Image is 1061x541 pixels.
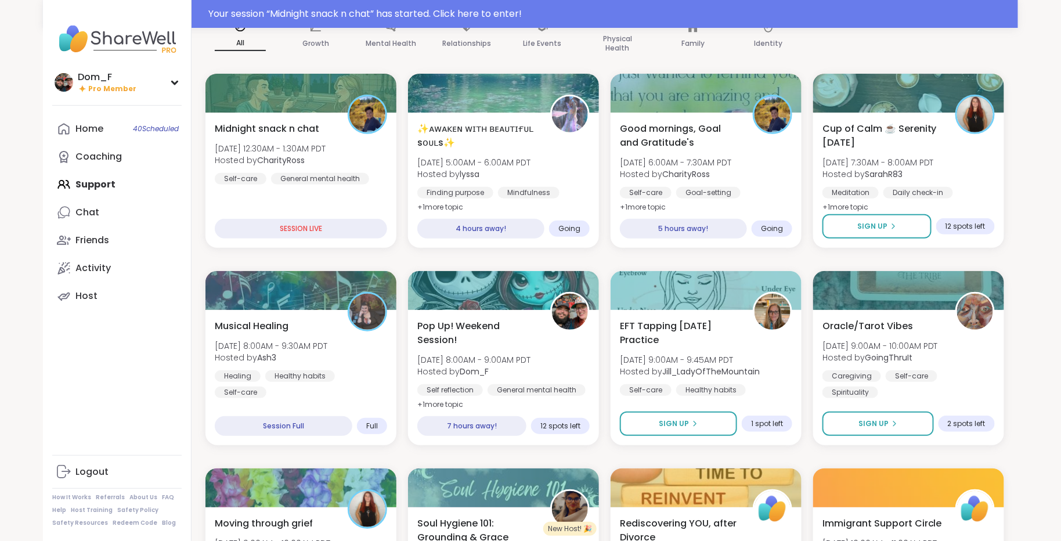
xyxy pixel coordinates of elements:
[822,187,879,199] div: Meditation
[460,366,489,377] b: Dom_F
[592,32,643,55] p: Physical Health
[620,319,740,347] span: EFT Tapping [DATE] Practice
[417,416,526,436] div: 7 hours away!
[620,168,731,180] span: Hosted by
[75,466,109,478] div: Logout
[417,319,537,347] span: Pop Up! Weekend Session!
[681,37,705,51] p: Family
[552,96,588,132] img: lyssa
[215,143,326,154] span: [DATE] 12:30AM - 1:30AM PDT
[271,173,369,185] div: General mental health
[822,370,881,382] div: Caregiving
[417,366,530,377] span: Hosted by
[366,37,417,51] p: Mental Health
[620,354,760,366] span: [DATE] 9:00AM - 9:45AM PDT
[52,493,91,502] a: How It Works
[96,493,125,502] a: Referrals
[659,419,689,429] span: Sign Up
[822,122,943,150] span: Cup of Calm ☕ Serenity [DATE]
[366,421,378,431] span: Full
[822,214,932,239] button: Sign Up
[55,73,73,92] img: Dom_F
[162,493,174,502] a: FAQ
[822,168,934,180] span: Hosted by
[620,157,731,168] span: [DATE] 6:00AM - 7:30AM PDT
[865,352,912,363] b: GoingThruIt
[417,157,530,168] span: [DATE] 5:00AM - 6:00AM PDT
[540,421,580,431] span: 12 spots left
[662,168,710,180] b: CharityRoss
[761,224,783,233] span: Going
[52,506,66,514] a: Help
[945,222,986,231] span: 12 spots left
[552,294,588,330] img: Dom_F
[957,491,993,527] img: ShareWell
[417,122,537,150] span: ✨ᴀᴡᴀᴋᴇɴ ᴡɪᴛʜ ʙᴇᴀᴜᴛɪғᴜʟ sᴏᴜʟs✨
[349,491,385,527] img: SarahR83
[215,36,266,51] p: All
[755,491,791,527] img: ShareWell
[257,352,276,363] b: Ash3
[460,168,479,180] b: lyssa
[558,224,580,233] span: Going
[417,187,493,199] div: Finding purpose
[215,219,387,239] div: SESSION LIVE
[755,294,791,330] img: Jill_LadyOfTheMountain
[857,221,887,232] span: Sign Up
[113,519,157,527] a: Redeem Code
[883,187,953,199] div: Daily check-in
[755,96,791,132] img: CharityRoss
[417,354,530,366] span: [DATE] 8:00AM - 9:00AM PDT
[52,199,182,226] a: Chat
[117,506,158,514] a: Safety Policy
[822,352,938,363] span: Hosted by
[52,282,182,310] a: Host
[349,96,385,132] img: CharityRoss
[215,416,352,436] div: Session Full
[215,173,266,185] div: Self-care
[88,84,136,94] span: Pro Member
[75,290,98,302] div: Host
[822,517,942,531] span: Immigrant Support Circle
[417,219,544,239] div: 4 hours away!
[523,37,561,51] p: Life Events
[865,168,903,180] b: SarahR83
[620,187,672,199] div: Self-care
[620,122,740,150] span: Good mornings, Goal and Gratitude's
[349,294,385,330] img: Ash3
[265,370,335,382] div: Healthy habits
[129,493,157,502] a: About Us
[948,419,986,428] span: 2 spots left
[417,168,530,180] span: Hosted by
[822,340,938,352] span: [DATE] 9:00AM - 10:00AM PDT
[417,384,483,396] div: Self reflection
[620,384,672,396] div: Self-care
[822,387,878,398] div: Spirituality
[78,71,136,84] div: Dom_F
[75,234,109,247] div: Friends
[215,370,261,382] div: Healing
[215,340,327,352] span: [DATE] 8:00AM - 9:30AM PDT
[75,206,99,219] div: Chat
[162,519,176,527] a: Blog
[208,7,1011,21] div: Your session “ Midnight snack n chat ” has started. Click here to enter!
[257,154,305,166] b: CharityRoss
[215,517,313,531] span: Moving through grief
[215,154,326,166] span: Hosted by
[620,219,747,239] div: 5 hours away!
[620,412,737,436] button: Sign Up
[133,124,179,134] span: 40 Scheduled
[676,384,746,396] div: Healthy habits
[662,366,760,377] b: Jill_LadyOfTheMountain
[751,419,783,428] span: 1 spot left
[71,506,113,514] a: Host Training
[75,122,103,135] div: Home
[215,319,288,333] span: Musical Healing
[755,37,783,51] p: Identity
[488,384,586,396] div: General mental health
[215,387,266,398] div: Self-care
[302,37,329,51] p: Growth
[52,254,182,282] a: Activity
[822,319,913,333] span: Oracle/Tarot Vibes
[552,491,588,527] img: odesyss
